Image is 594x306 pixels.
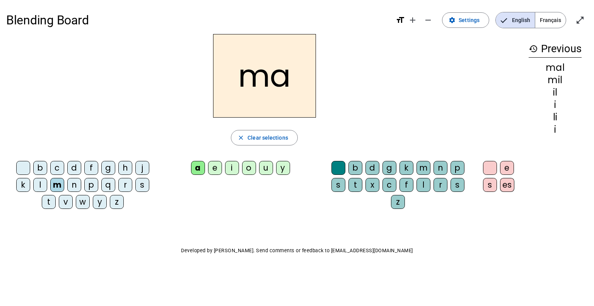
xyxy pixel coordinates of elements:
[382,161,396,175] div: g
[6,246,588,255] p: Developed by [PERSON_NAME]. Send comments or feedback to [EMAIL_ADDRESS][DOMAIN_NAME]
[93,195,107,209] div: y
[408,15,417,25] mat-icon: add
[420,12,436,28] button: Decrease font size
[495,12,566,28] mat-button-toggle-group: Language selection
[451,178,464,192] div: s
[118,161,132,175] div: h
[365,161,379,175] div: d
[259,161,273,175] div: u
[496,12,535,28] span: English
[500,161,514,175] div: e
[208,161,222,175] div: e
[529,44,538,53] mat-icon: history
[67,178,81,192] div: n
[242,161,256,175] div: o
[399,161,413,175] div: k
[529,100,582,109] div: i
[110,195,124,209] div: z
[535,12,566,28] span: Français
[42,195,56,209] div: t
[16,178,30,192] div: k
[396,15,405,25] mat-icon: format_size
[59,195,73,209] div: v
[76,195,90,209] div: w
[416,161,430,175] div: m
[33,161,47,175] div: b
[529,63,582,72] div: mal
[135,178,149,192] div: s
[84,161,98,175] div: f
[529,88,582,97] div: il
[575,15,585,25] mat-icon: open_in_full
[348,178,362,192] div: t
[67,161,81,175] div: d
[276,161,290,175] div: y
[572,12,588,28] button: Enter full screen
[101,178,115,192] div: q
[423,15,433,25] mat-icon: remove
[237,134,244,141] mat-icon: close
[225,161,239,175] div: i
[434,178,447,192] div: r
[191,161,205,175] div: a
[416,178,430,192] div: l
[483,178,497,192] div: s
[348,161,362,175] div: b
[529,125,582,134] div: i
[33,178,47,192] div: l
[247,133,288,142] span: Clear selections
[391,195,405,209] div: z
[500,178,514,192] div: es
[529,75,582,85] div: mil
[434,161,447,175] div: n
[529,40,582,58] h3: Previous
[399,178,413,192] div: f
[365,178,379,192] div: x
[442,12,489,28] button: Settings
[405,12,420,28] button: Increase font size
[135,161,149,175] div: j
[459,15,480,25] span: Settings
[101,161,115,175] div: g
[50,178,64,192] div: m
[529,113,582,122] div: li
[118,178,132,192] div: r
[50,161,64,175] div: c
[331,178,345,192] div: s
[231,130,298,145] button: Clear selections
[449,17,456,24] mat-icon: settings
[84,178,98,192] div: p
[382,178,396,192] div: c
[213,34,316,118] h2: ma
[451,161,464,175] div: p
[6,8,389,32] h1: Blending Board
